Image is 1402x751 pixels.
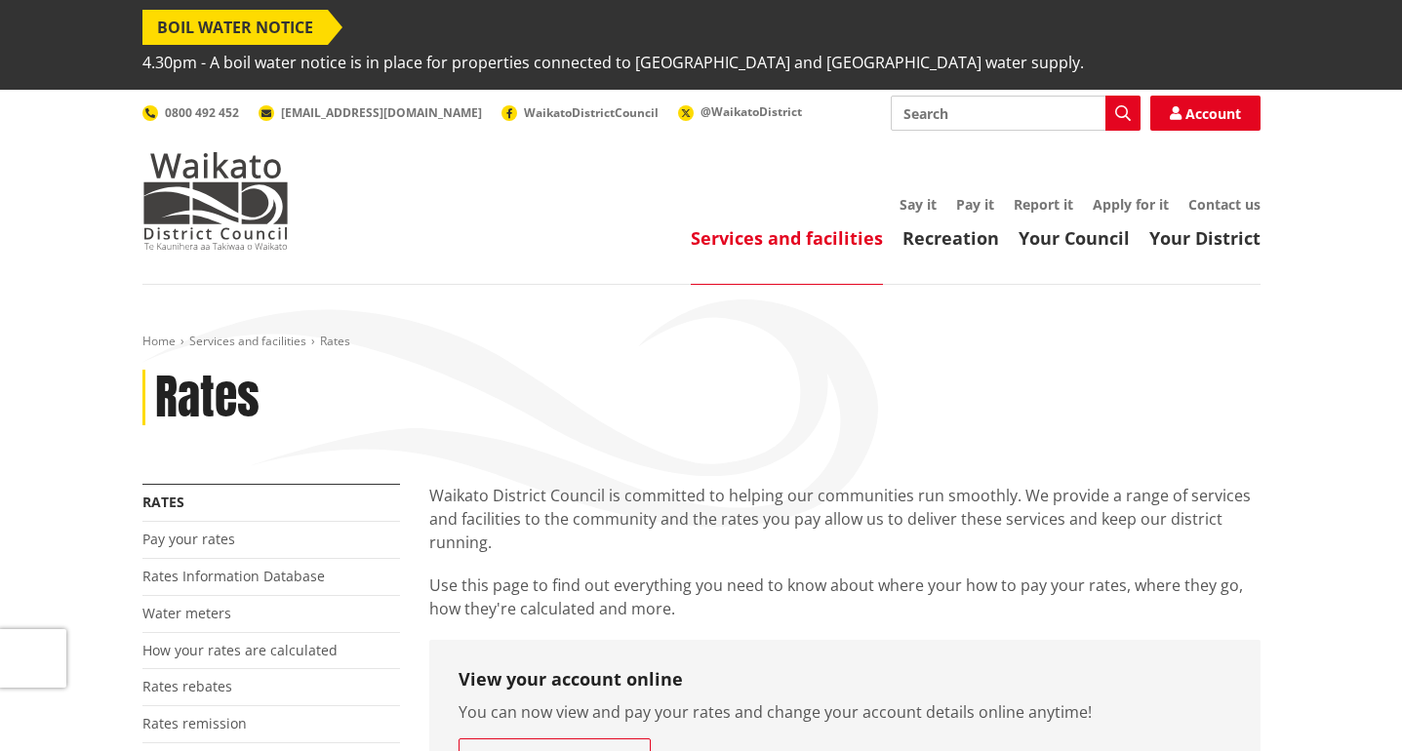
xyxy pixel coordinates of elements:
[429,573,1261,620] p: Use this page to find out everything you need to know about where your how to pay your rates, whe...
[142,604,231,622] a: Water meters
[142,104,239,121] a: 0800 492 452
[691,226,883,250] a: Services and facilities
[891,96,1141,131] input: Search input
[189,333,306,349] a: Services and facilities
[1019,226,1130,250] a: Your Council
[459,700,1231,724] p: You can now view and pay your rates and change your account details online anytime!
[429,484,1261,554] p: Waikato District Council is committed to helping our communities run smoothly. We provide a range...
[501,104,659,121] a: WaikatoDistrictCouncil
[1188,195,1261,214] a: Contact us
[678,103,802,120] a: @WaikatoDistrict
[1150,96,1261,131] a: Account
[902,226,999,250] a: Recreation
[900,195,937,214] a: Say it
[259,104,482,121] a: [EMAIL_ADDRESS][DOMAIN_NAME]
[155,370,260,426] h1: Rates
[142,333,176,349] a: Home
[142,152,289,250] img: Waikato District Council - Te Kaunihera aa Takiwaa o Waikato
[142,334,1261,350] nav: breadcrumb
[142,714,247,732] a: Rates remission
[142,530,235,548] a: Pay your rates
[281,104,482,121] span: [EMAIL_ADDRESS][DOMAIN_NAME]
[1149,226,1261,250] a: Your District
[1014,195,1073,214] a: Report it
[142,677,232,695] a: Rates rebates
[142,493,184,511] a: Rates
[320,333,350,349] span: Rates
[142,567,325,585] a: Rates Information Database
[524,104,659,121] span: WaikatoDistrictCouncil
[1093,195,1169,214] a: Apply for it
[165,104,239,121] span: 0800 492 452
[459,669,1231,691] h3: View your account online
[142,641,338,659] a: How your rates are calculated
[142,10,328,45] span: BOIL WATER NOTICE
[956,195,994,214] a: Pay it
[701,103,802,120] span: @WaikatoDistrict
[142,45,1084,80] span: 4.30pm - A boil water notice is in place for properties connected to [GEOGRAPHIC_DATA] and [GEOGR...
